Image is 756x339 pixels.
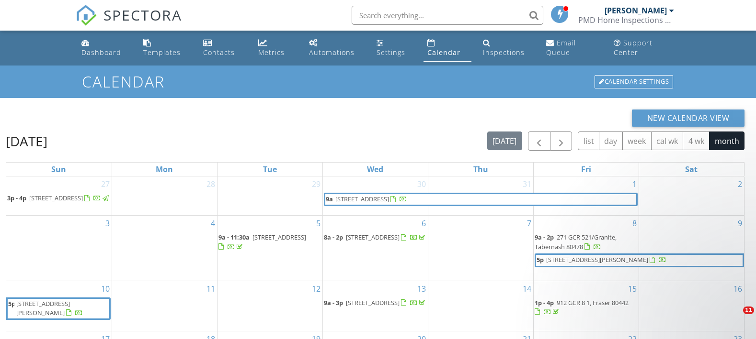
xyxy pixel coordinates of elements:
[535,297,638,318] a: 1p - 4p 912 GCR 8 1, Fraser 80442
[261,163,279,176] a: Tuesday
[639,216,744,281] td: Go to August 9, 2025
[614,38,653,57] div: Support Center
[415,281,428,296] a: Go to August 13, 2025
[112,216,217,281] td: Go to August 4, 2025
[535,253,744,267] a: 5p [STREET_ADDRESS][PERSON_NAME]
[365,163,385,176] a: Wednesday
[599,131,623,150] button: day
[76,13,182,33] a: SPECTORA
[217,216,322,281] td: Go to August 5, 2025
[81,48,121,57] div: Dashboard
[639,176,744,216] td: Go to August 2, 2025
[314,216,322,231] a: Go to August 5, 2025
[310,176,322,192] a: Go to July 29, 2025
[6,281,112,331] td: Go to August 10, 2025
[428,216,533,281] td: Go to August 7, 2025
[99,281,112,296] a: Go to August 10, 2025
[8,299,14,318] span: 5p
[610,34,678,62] a: Support Center
[533,176,639,216] td: Go to August 1, 2025
[427,48,460,57] div: Calendar
[736,176,744,192] a: Go to August 2, 2025
[99,176,112,192] a: Go to July 27, 2025
[322,176,428,216] td: Go to July 30, 2025
[143,48,181,57] div: Templates
[352,6,543,25] input: Search everything...
[322,216,428,281] td: Go to August 6, 2025
[622,131,652,150] button: week
[536,255,544,265] span: 5p
[335,195,389,203] span: [STREET_ADDRESS]
[258,48,285,57] div: Metrics
[579,163,593,176] a: Friday
[630,176,639,192] a: Go to August 1, 2025
[521,281,533,296] a: Go to August 14, 2025
[594,74,674,89] a: Calendar Settings
[112,281,217,331] td: Go to August 11, 2025
[471,163,490,176] a: Thursday
[209,216,217,231] a: Go to August 4, 2025
[76,5,97,26] img: The Best Home Inspection Software - Spectora
[324,233,343,241] span: 8a - 2p
[103,5,182,25] span: SPECTORA
[630,216,639,231] a: Go to August 8, 2025
[7,194,26,202] span: 3p - 4p
[605,6,667,15] div: [PERSON_NAME]
[542,34,602,62] a: Email Queue
[199,34,247,62] a: Contacts
[546,255,648,264] span: [STREET_ADDRESS][PERSON_NAME]
[535,232,638,252] a: 9a - 2p 271 GCR 521/Granite, Tabernash 80478
[683,131,710,150] button: 4 wk
[743,306,754,314] span: 11
[218,233,306,251] a: 9a - 11:30a [STREET_ADDRESS]
[324,233,427,241] a: 8a - 2p [STREET_ADDRESS]
[205,176,217,192] a: Go to July 28, 2025
[322,281,428,331] td: Go to August 13, 2025
[557,298,629,307] span: 912 GCR 8 1, Fraser 80442
[578,15,674,25] div: PMD Home Inspections LLC
[324,297,427,309] a: 9a - 3p [STREET_ADDRESS]
[310,281,322,296] a: Go to August 12, 2025
[595,75,673,88] div: Calendar Settings
[723,306,746,329] iframe: Intercom live chat
[483,48,525,57] div: Inspections
[324,298,427,307] a: 9a - 3p [STREET_ADDRESS]
[324,232,427,243] a: 8a - 2p [STREET_ADDRESS]
[324,193,638,206] a: 9a [STREET_ADDRESS]
[533,216,639,281] td: Go to August 8, 2025
[346,233,400,241] span: [STREET_ADDRESS]
[415,176,428,192] a: Go to July 30, 2025
[528,131,550,151] button: Previous month
[535,233,617,251] a: 9a - 2p 271 GCR 521/Granite, Tabernash 80478
[487,131,522,150] button: [DATE]
[651,131,684,150] button: cal wk
[205,281,217,296] a: Go to August 11, 2025
[217,281,322,331] td: Go to August 12, 2025
[154,163,175,176] a: Monday
[578,131,599,150] button: list
[428,176,533,216] td: Go to July 31, 2025
[16,299,70,317] span: [STREET_ADDRESS][PERSON_NAME]
[324,298,343,307] span: 9a - 3p
[254,34,297,62] a: Metrics
[7,193,111,204] a: 3p - 4p [STREET_ADDRESS]
[112,176,217,216] td: Go to July 28, 2025
[8,299,109,318] a: 5p [STREET_ADDRESS][PERSON_NAME]
[6,131,47,151] h2: [DATE]
[49,163,68,176] a: Sunday
[103,216,112,231] a: Go to August 3, 2025
[535,298,629,316] a: 1p - 4p 912 GCR 8 1, Fraser 80442
[535,233,554,241] span: 9a - 2p
[7,194,110,202] a: 3p - 4p [STREET_ADDRESS]
[217,176,322,216] td: Go to July 29, 2025
[139,34,192,62] a: Templates
[546,38,576,57] div: Email Queue
[6,216,112,281] td: Go to August 3, 2025
[535,233,617,251] span: 271 GCR 521/Granite, Tabernash 80478
[305,34,366,62] a: Automations (Basic)
[78,34,132,62] a: Dashboard
[325,194,333,205] span: 9a
[632,109,745,127] button: New Calendar View
[683,163,699,176] a: Saturday
[252,233,306,241] span: [STREET_ADDRESS]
